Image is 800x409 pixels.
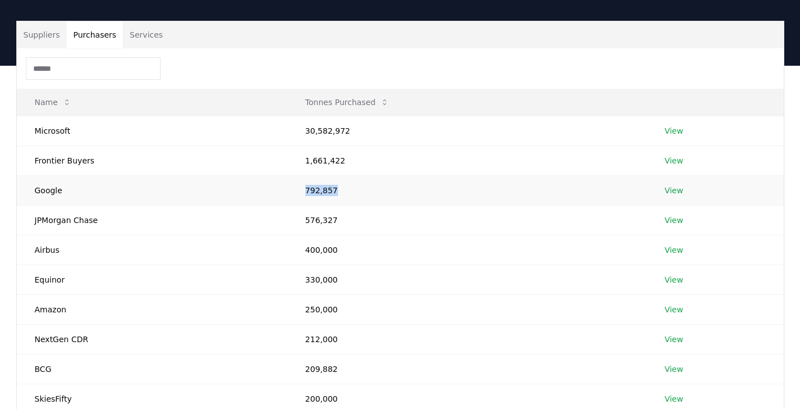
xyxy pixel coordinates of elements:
[17,205,287,235] td: JPMorgan Chase
[17,294,287,324] td: Amazon
[17,324,287,354] td: NextGen CDR
[17,265,287,294] td: Equinor
[665,155,683,166] a: View
[287,235,647,265] td: 400,000
[66,21,123,48] button: Purchasers
[287,324,647,354] td: 212,000
[17,116,287,146] td: Microsoft
[17,175,287,205] td: Google
[17,146,287,175] td: Frontier Buyers
[26,91,80,113] button: Name
[665,363,683,375] a: View
[665,334,683,345] a: View
[665,125,683,137] a: View
[665,185,683,196] a: View
[287,265,647,294] td: 330,000
[665,215,683,226] a: View
[287,116,647,146] td: 30,582,972
[665,304,683,315] a: View
[665,244,683,256] a: View
[287,205,647,235] td: 576,327
[287,354,647,384] td: 209,882
[287,175,647,205] td: 792,857
[296,91,398,113] button: Tonnes Purchased
[665,274,683,285] a: View
[17,354,287,384] td: BCG
[17,235,287,265] td: Airbus
[287,146,647,175] td: 1,661,422
[287,294,647,324] td: 250,000
[17,21,67,48] button: Suppliers
[123,21,170,48] button: Services
[665,393,683,405] a: View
